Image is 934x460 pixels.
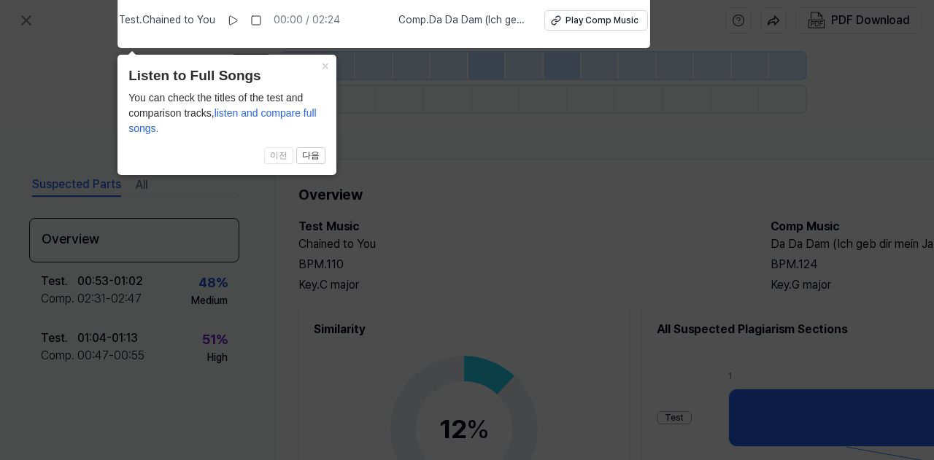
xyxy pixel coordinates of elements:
span: Comp . Da Da Dam (Ich geb dir mein Ja) [398,13,527,28]
button: 다음 [296,147,325,165]
header: Listen to Full Songs [128,66,325,87]
div: You can check the titles of the test and comparison tracks, [128,90,325,136]
div: Play Comp Music [566,15,638,27]
span: listen and compare full songs. [128,107,317,134]
div: 00:00 / 02:24 [274,13,340,28]
span: Test . Chained to You [119,13,215,28]
button: Close [313,55,336,75]
button: Play Comp Music [544,10,648,31]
